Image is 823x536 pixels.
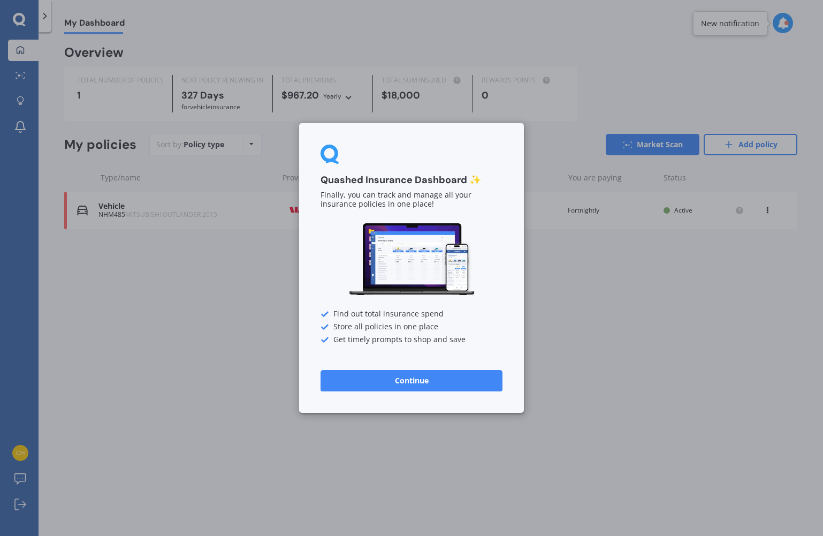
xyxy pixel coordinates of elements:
img: Dashboard [347,222,476,297]
p: Finally, you can track and manage all your insurance policies in one place! [321,191,502,209]
div: Store all policies in one place [321,323,502,331]
div: Get timely prompts to shop and save [321,336,502,344]
h3: Quashed Insurance Dashboard ✨ [321,174,502,186]
div: Find out total insurance spend [321,310,502,319]
button: Continue [321,370,502,391]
